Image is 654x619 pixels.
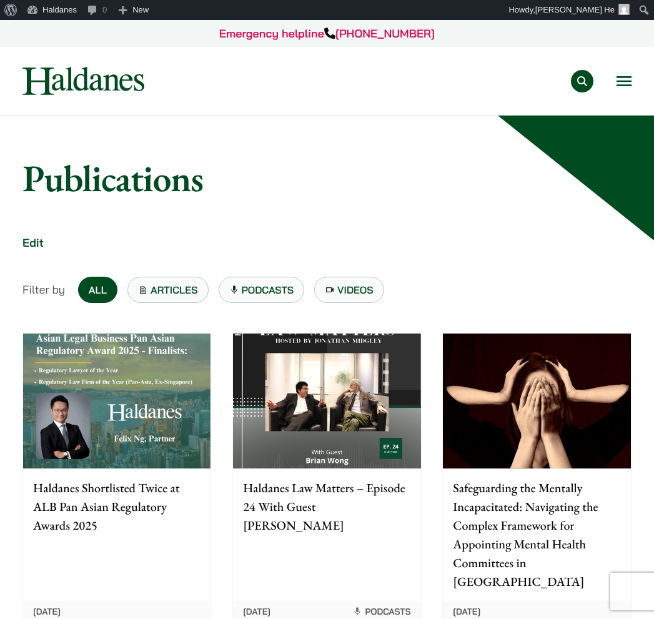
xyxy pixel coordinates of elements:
[22,67,144,95] img: Logo of Haldanes
[535,5,615,14] span: [PERSON_NAME] He
[219,277,305,303] a: Podcasts
[219,26,435,41] a: Emergency helpline[PHONE_NUMBER]
[352,606,410,617] span: Podcasts
[22,281,65,298] span: Filter by
[33,606,61,617] time: [DATE]
[78,277,117,303] a: All
[453,606,480,617] time: [DATE]
[314,277,384,303] a: Videos
[22,235,44,250] a: Edit
[243,478,410,535] p: Haldanes Law Matters – Episode 24 With Guest [PERSON_NAME]
[33,478,201,535] p: Haldanes Shortlisted Twice at ALB Pan Asian Regulatory Awards 2025
[243,606,270,617] time: [DATE]
[127,277,209,303] a: Articles
[22,156,632,201] h1: Publications
[453,478,620,591] p: Safeguarding the Mentally Incapacitated: Navigating the Complex Framework for Appointing Mental H...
